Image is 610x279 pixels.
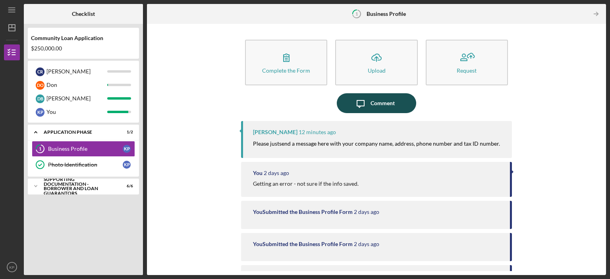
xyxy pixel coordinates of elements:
[119,184,133,189] div: 6 / 6
[123,161,131,169] div: K P
[36,81,44,90] div: D O
[426,40,508,85] button: Request
[337,93,416,113] button: Comment
[253,209,353,215] div: You Submitted the Business Profile Form
[355,11,358,16] tspan: 1
[44,130,113,135] div: Application Phase
[48,146,123,152] div: Business Profile
[39,146,41,152] tspan: 1
[31,35,136,41] div: Community Loan Application
[253,140,279,147] mark: Please just
[46,92,107,105] div: [PERSON_NAME]
[299,129,336,135] time: 2025-10-15 18:08
[48,162,123,168] div: Photo Identification
[46,78,107,92] div: Don
[457,67,477,73] div: Request
[253,170,263,176] div: You
[10,265,15,269] text: KP
[253,129,297,135] div: [PERSON_NAME]
[371,93,395,113] div: Comment
[253,181,359,187] div: Getting an error - not sure if the info saved.
[46,105,107,119] div: You
[72,11,95,17] b: Checklist
[368,67,386,73] div: Upload
[354,241,379,247] time: 2025-10-13 20:06
[31,45,136,52] div: $250,000.00
[36,94,44,103] div: D B
[46,65,107,78] div: [PERSON_NAME]
[262,67,310,73] div: Complete the Form
[123,145,131,153] div: K P
[279,140,500,147] mark: send a message here with your company name, address, phone number and tax ID number.
[4,259,20,275] button: KP
[245,40,327,85] button: Complete the Form
[32,157,135,173] a: Photo IdentificationKP
[36,108,44,117] div: K P
[119,130,133,135] div: 1 / 2
[264,170,289,176] time: 2025-10-13 20:06
[367,11,406,17] b: Business Profile
[32,141,135,157] a: 1Business ProfileKP
[253,241,353,247] div: You Submitted the Business Profile Form
[354,209,379,215] time: 2025-10-13 20:06
[335,40,417,85] button: Upload
[44,177,113,195] div: Supporting Documentation - Borrower and Loan Guarantors
[36,67,44,76] div: C R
